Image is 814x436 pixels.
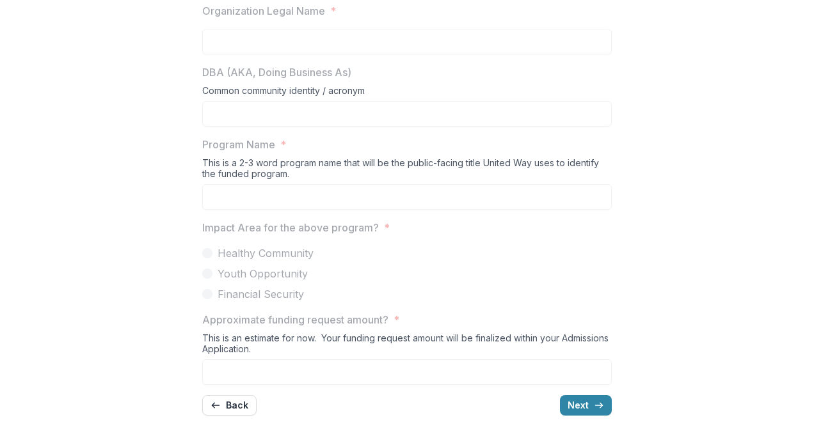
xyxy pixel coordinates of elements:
[202,312,388,327] p: Approximate funding request amount?
[202,332,612,359] div: This is an estimate for now. Your funding request amount will be finalized within your Admissions...
[202,157,612,184] div: This is a 2-3 word program name that will be the public-facing title United Way uses to identify ...
[218,266,308,281] span: Youth Opportunity
[202,395,257,416] button: Back
[202,65,351,80] p: DBA (AKA, Doing Business As)
[218,286,304,302] span: Financial Security
[218,245,314,261] span: Healthy Community
[560,395,612,416] button: Next
[202,3,325,19] p: Organization Legal Name
[202,220,379,235] p: Impact Area for the above program?
[202,85,612,101] div: Common community identity / acronym
[202,137,275,152] p: Program Name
